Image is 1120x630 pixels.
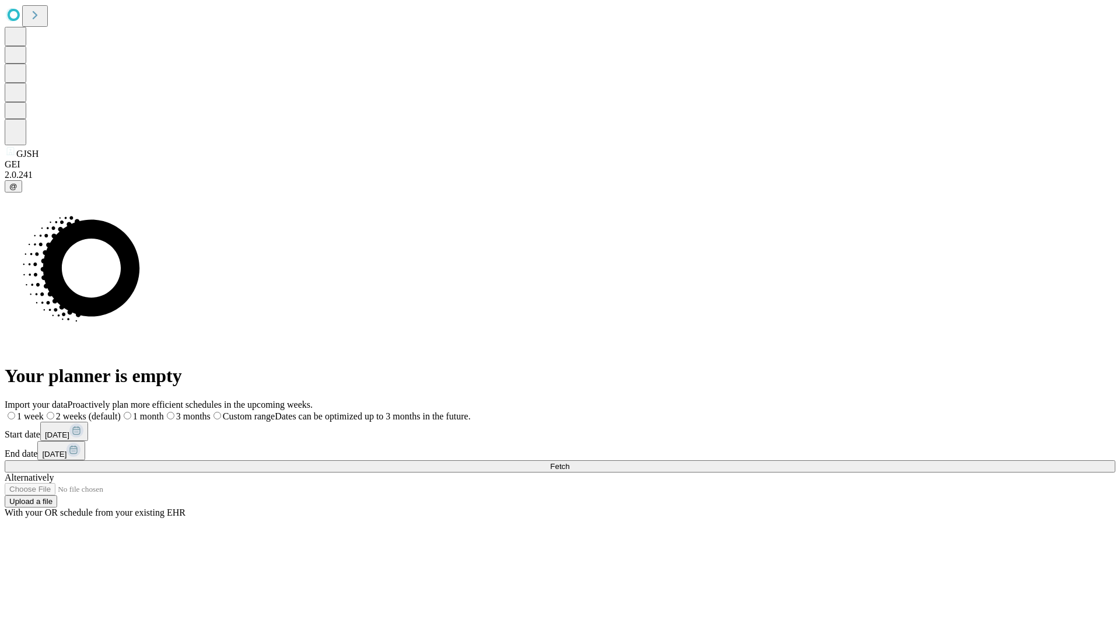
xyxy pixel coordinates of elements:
span: Import your data [5,400,68,409]
input: Custom rangeDates can be optimized up to 3 months in the future. [213,412,221,419]
input: 2 weeks (default) [47,412,54,419]
span: [DATE] [42,450,66,459]
button: [DATE] [37,441,85,460]
button: @ [5,180,22,192]
input: 1 week [8,412,15,419]
span: Dates can be optimized up to 3 months in the future. [275,411,470,421]
span: @ [9,182,17,191]
div: End date [5,441,1115,460]
span: Proactively plan more efficient schedules in the upcoming weeks. [68,400,313,409]
span: Alternatively [5,473,54,482]
h1: Your planner is empty [5,365,1115,387]
span: 3 months [176,411,211,421]
div: GEI [5,159,1115,170]
span: [DATE] [45,430,69,439]
div: 2.0.241 [5,170,1115,180]
span: 2 weeks (default) [56,411,121,421]
span: 1 week [17,411,44,421]
button: [DATE] [40,422,88,441]
input: 1 month [124,412,131,419]
span: Fetch [550,462,569,471]
span: Custom range [223,411,275,421]
span: With your OR schedule from your existing EHR [5,508,185,517]
button: Upload a file [5,495,57,508]
span: GJSH [16,149,38,159]
input: 3 months [167,412,174,419]
div: Start date [5,422,1115,441]
button: Fetch [5,460,1115,473]
span: 1 month [133,411,164,421]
